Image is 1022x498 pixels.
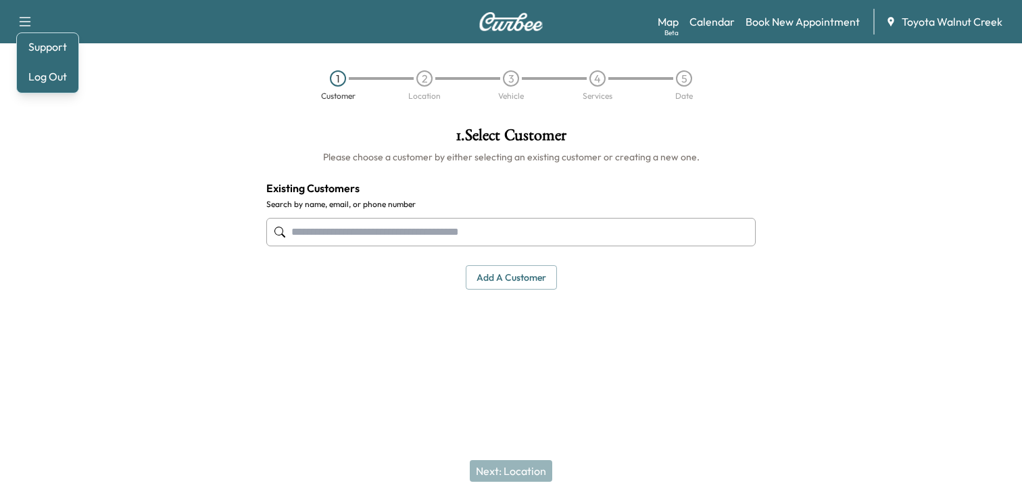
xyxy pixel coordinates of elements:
h1: 1 . Select Customer [266,127,756,150]
div: Customer [321,92,356,100]
h4: Existing Customers [266,180,756,196]
span: Toyota Walnut Creek [902,14,1002,30]
h6: Please choose a customer by either selecting an existing customer or creating a new one. [266,150,756,164]
div: Beta [664,28,679,38]
div: Date [675,92,693,100]
img: Curbee Logo [479,12,543,31]
div: Vehicle [498,92,524,100]
a: Book New Appointment [746,14,860,30]
div: 2 [416,70,433,87]
a: MapBeta [658,14,679,30]
div: Location [408,92,441,100]
button: Add a customer [466,265,557,290]
a: Support [22,39,73,55]
div: Services [583,92,612,100]
div: 5 [676,70,692,87]
div: 4 [589,70,606,87]
div: 1 [330,70,346,87]
label: Search by name, email, or phone number [266,199,756,210]
a: Calendar [689,14,735,30]
button: Log Out [22,66,73,87]
div: 3 [503,70,519,87]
